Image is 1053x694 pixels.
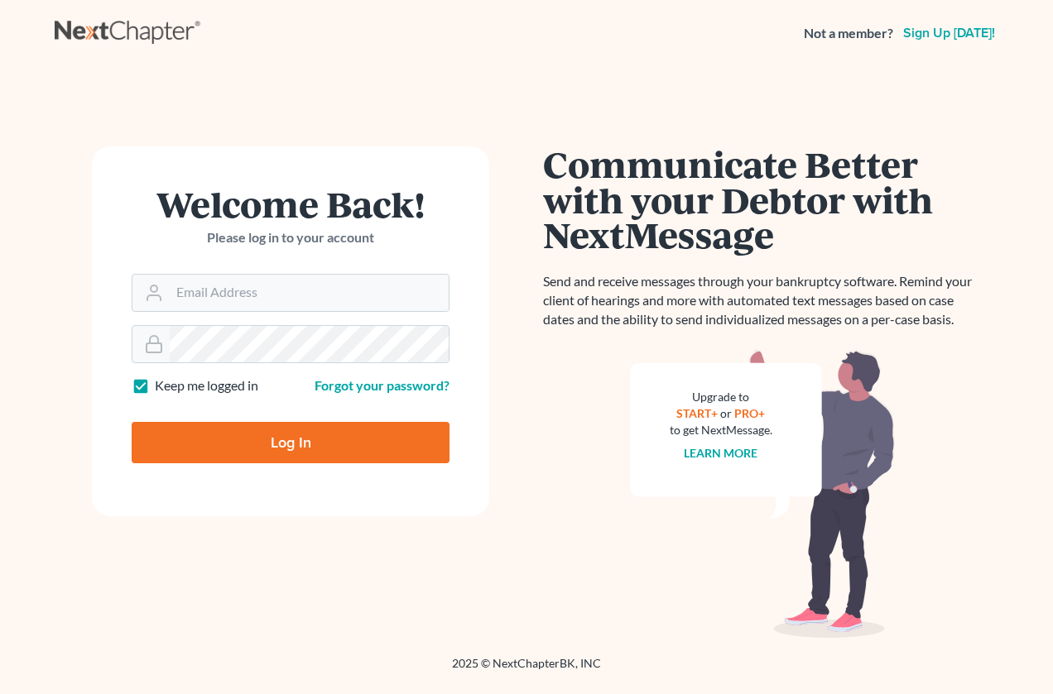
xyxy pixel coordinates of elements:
span: or [721,406,733,420]
h1: Welcome Back! [132,186,450,222]
input: Log In [132,422,450,463]
div: 2025 © NextChapterBK, INC [55,655,998,685]
a: Learn more [685,446,758,460]
p: Send and receive messages through your bankruptcy software. Remind your client of hearings and mo... [543,272,982,329]
strong: Not a member? [804,24,893,43]
input: Email Address [170,275,449,311]
h1: Communicate Better with your Debtor with NextMessage [543,146,982,252]
a: Forgot your password? [315,377,450,393]
a: START+ [677,406,719,420]
div: to get NextMessage. [670,422,772,438]
div: Upgrade to [670,389,772,405]
p: Please log in to your account [132,228,450,247]
img: nextmessage_bg-59042aed3d76b12b5cd301f8e5b87938c9018125f34e5fa2b7a6b67550977c72.svg [630,349,895,639]
label: Keep me logged in [155,376,258,395]
a: PRO+ [735,406,766,420]
a: Sign up [DATE]! [900,26,998,40]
